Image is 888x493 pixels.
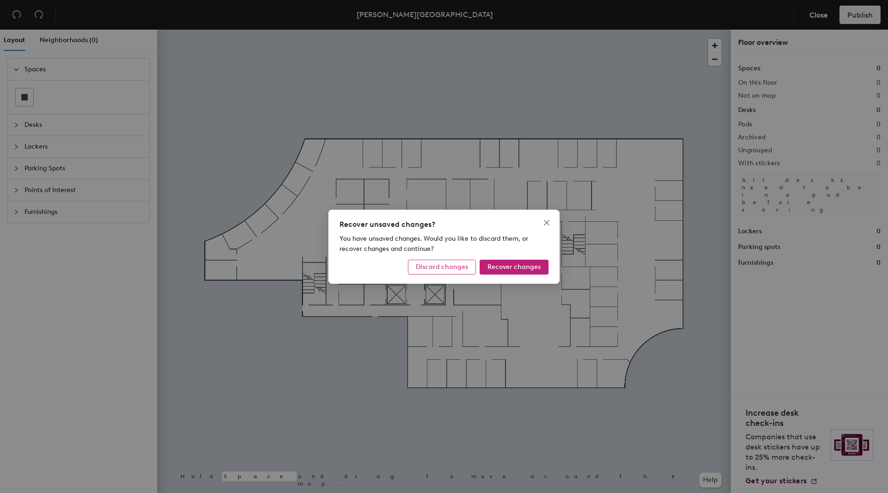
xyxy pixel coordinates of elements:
span: Close [539,219,554,226]
button: Discard changes [408,260,476,275]
button: Close [539,215,554,230]
span: Discard changes [416,263,468,271]
span: close [543,219,550,226]
button: Recover changes [480,260,549,275]
div: Recover unsaved changes? [339,219,549,230]
span: You have unsaved changes. Would you like to discard them, or recover changes and continue? [339,235,528,253]
span: Recover changes [487,263,541,271]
